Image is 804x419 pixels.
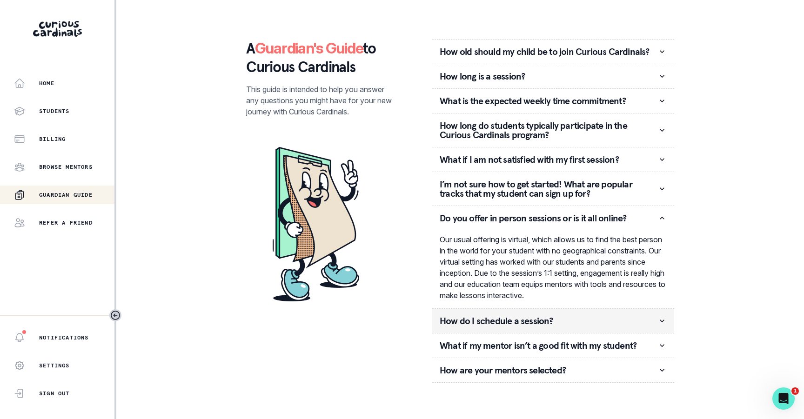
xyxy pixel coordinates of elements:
button: How long is a session? [432,64,674,88]
button: How are your mentors selected? [432,358,674,382]
p: How do I schedule a session? [440,316,657,326]
button: How do I schedule a session? [432,309,674,333]
button: Do you offer in person sessions or is it all online? [432,206,674,230]
button: How old should my child be to join Curious Cardinals? [432,40,674,64]
div: Do you offer in person sessions or is it all online? [432,230,674,308]
p: Home [39,80,54,87]
p: How are your mentors selected? [440,366,657,375]
span: 1 [791,387,799,395]
img: Curious Cardinals Logo [33,21,82,37]
p: Notifications [39,334,89,341]
button: How long do students typically participate in the Curious Cardinals program? [432,113,674,147]
p: A to Curious Cardinals [246,39,395,76]
button: I’m not sure how to get started! What are popular tracks that my student can sign up for? [432,172,674,206]
p: How long is a session? [440,72,657,81]
span: Guardian's Guide [255,39,363,57]
p: Our usual offering is virtual, which allows us to find the best person in the world for your stud... [440,234,667,301]
p: How long do students typically participate in the Curious Cardinals program? [440,121,657,140]
p: I’m not sure how to get started! What are popular tracks that my student can sign up for? [440,180,657,198]
p: Do you offer in person sessions or is it all online? [440,213,657,223]
p: Sign Out [39,390,70,397]
p: What is the expected weekly time commitment? [440,96,657,106]
p: Guardian Guide [39,191,93,199]
button: What if I am not satisfied with my first session? [432,147,674,172]
p: Settings [39,362,70,369]
p: What if my mentor isn’t a good fit with my student? [440,341,657,350]
button: What is the expected weekly time commitment? [432,89,674,113]
p: Billing [39,135,66,143]
p: This guide is intended to help you answer any questions you might have for your new journey with ... [246,84,395,117]
p: What if I am not satisfied with my first session? [440,155,657,164]
p: How old should my child be to join Curious Cardinals? [440,47,657,56]
p: Browse Mentors [39,163,93,171]
p: Students [39,107,70,115]
p: Refer a friend [39,219,93,226]
button: Toggle sidebar [109,309,121,321]
iframe: Intercom live chat [772,387,795,410]
button: What if my mentor isn’t a good fit with my student? [432,333,674,358]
